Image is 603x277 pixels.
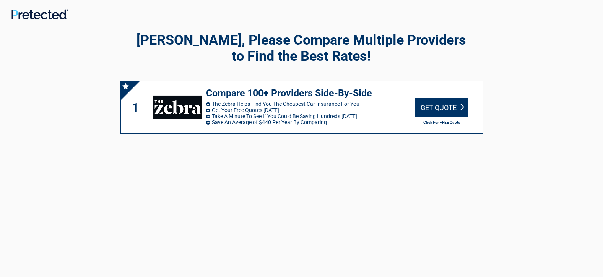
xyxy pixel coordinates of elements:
[206,101,415,107] li: The Zebra Helps Find You The Cheapest Car Insurance For You
[153,96,202,119] img: thezebra's logo
[206,119,415,125] li: Save An Average of $440 Per Year By Comparing
[206,107,415,113] li: Get Your Free Quotes [DATE]!
[206,113,415,119] li: Take A Minute To See If You Could Be Saving Hundreds [DATE]
[415,120,468,125] h2: Click For FREE Quote
[11,9,68,19] img: Main Logo
[120,32,483,64] h2: [PERSON_NAME], Please Compare Multiple Providers to Find the Best Rates!
[415,98,468,117] div: Get Quote
[128,99,147,116] div: 1
[206,87,415,100] h3: Compare 100+ Providers Side-By-Side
